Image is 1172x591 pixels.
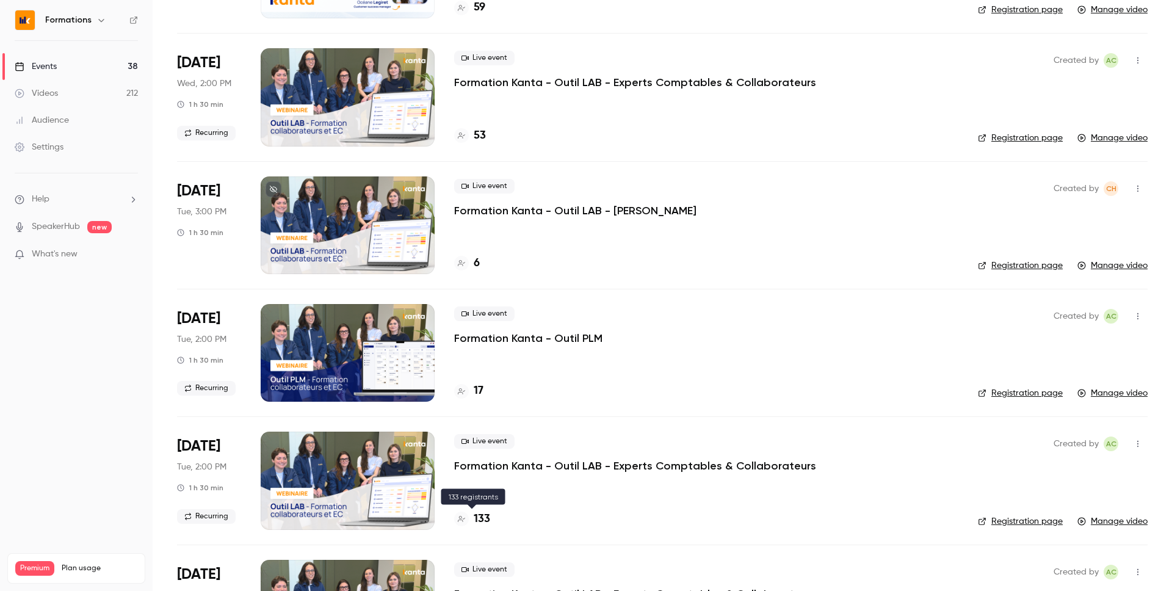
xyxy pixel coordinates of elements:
[177,333,226,346] span: Tue, 2:00 PM
[177,381,236,396] span: Recurring
[177,437,220,456] span: [DATE]
[454,459,816,473] a: Formation Kanta - Outil LAB - Experts Comptables & Collaborateurs
[1077,4,1148,16] a: Manage video
[1054,309,1099,324] span: Created by
[15,141,63,153] div: Settings
[1104,181,1118,196] span: Chloé Hauvel
[1106,181,1116,196] span: CH
[454,434,515,449] span: Live event
[978,387,1063,399] a: Registration page
[474,255,480,272] h4: 6
[474,511,490,528] h4: 133
[1077,387,1148,399] a: Manage video
[1054,53,1099,68] span: Created by
[177,461,226,473] span: Tue, 2:00 PM
[978,132,1063,144] a: Registration page
[978,515,1063,528] a: Registration page
[177,206,226,218] span: Tue, 3:00 PM
[1054,565,1099,579] span: Created by
[978,4,1063,16] a: Registration page
[177,100,223,109] div: 1 h 30 min
[454,306,515,321] span: Live event
[177,53,220,73] span: [DATE]
[454,562,515,577] span: Live event
[1077,132,1148,144] a: Manage video
[1104,565,1118,579] span: Anaïs Cachelou
[177,228,223,237] div: 1 h 30 min
[454,203,696,218] a: Formation Kanta - Outil LAB - [PERSON_NAME]
[177,176,241,274] div: Sep 30 Tue, 3:00 PM (Europe/Paris)
[177,181,220,201] span: [DATE]
[474,128,486,144] h4: 53
[1104,309,1118,324] span: Anaïs Cachelou
[15,114,69,126] div: Audience
[177,565,220,584] span: [DATE]
[15,87,58,100] div: Videos
[454,128,486,144] a: 53
[454,331,602,346] a: Formation Kanta - Outil PLM
[45,14,92,26] h6: Formations
[1106,309,1116,324] span: AC
[62,564,137,573] span: Plan usage
[15,10,35,30] img: Formations
[87,221,112,233] span: new
[1054,181,1099,196] span: Created by
[454,179,515,194] span: Live event
[32,193,49,206] span: Help
[32,248,78,261] span: What's new
[454,51,515,65] span: Live event
[15,193,138,206] li: help-dropdown-opener
[1104,53,1118,68] span: Anaïs Cachelou
[177,126,236,140] span: Recurring
[454,255,480,272] a: 6
[1054,437,1099,451] span: Created by
[15,60,57,73] div: Events
[123,249,138,260] iframe: Noticeable Trigger
[177,509,236,524] span: Recurring
[177,432,241,529] div: Sep 30 Tue, 2:00 PM (Europe/Paris)
[177,48,241,146] div: Oct 1 Wed, 2:00 PM (Europe/Paris)
[15,561,54,576] span: Premium
[1106,437,1116,451] span: AC
[177,78,231,90] span: Wed, 2:00 PM
[454,511,490,528] a: 133
[454,383,483,399] a: 17
[1106,565,1116,579] span: AC
[1106,53,1116,68] span: AC
[978,259,1063,272] a: Registration page
[1104,437,1118,451] span: Anaïs Cachelou
[177,483,223,493] div: 1 h 30 min
[454,75,816,90] a: Formation Kanta - Outil LAB - Experts Comptables & Collaborateurs
[177,355,223,365] div: 1 h 30 min
[474,383,483,399] h4: 17
[32,220,80,233] a: SpeakerHub
[177,309,220,328] span: [DATE]
[1077,259,1148,272] a: Manage video
[1077,515,1148,528] a: Manage video
[177,304,241,402] div: Sep 30 Tue, 2:00 PM (Europe/Paris)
